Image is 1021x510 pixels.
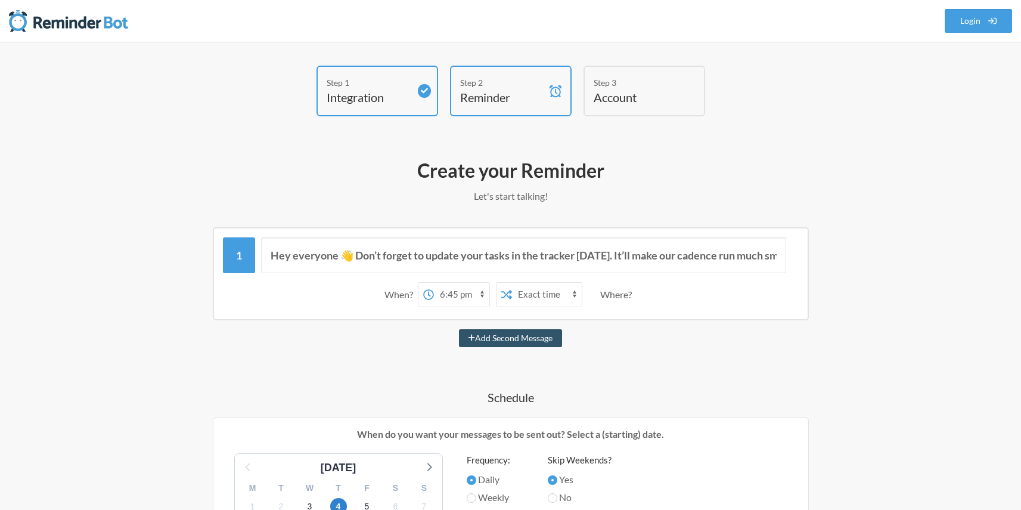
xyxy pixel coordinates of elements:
[327,76,410,89] div: Step 1
[9,9,128,33] img: Reminder Bot
[353,479,381,497] div: F
[548,475,557,485] input: Yes
[381,479,410,497] div: S
[467,453,524,467] label: Frequency:
[467,472,524,487] label: Daily
[296,479,324,497] div: W
[945,9,1013,33] a: Login
[548,453,612,467] label: Skip Weekends?
[467,493,476,503] input: Weekly
[238,479,267,497] div: M
[327,89,410,106] h4: Integration
[165,389,856,406] h4: Schedule
[594,89,677,106] h4: Account
[410,479,439,497] div: S
[460,89,544,106] h4: Reminder
[165,158,856,183] h2: Create your Reminder
[261,237,786,273] input: Message
[467,490,524,505] label: Weekly
[316,460,361,476] div: [DATE]
[548,472,612,487] label: Yes
[267,479,296,497] div: T
[600,282,637,307] div: Where?
[460,76,544,89] div: Step 2
[594,76,677,89] div: Step 3
[459,329,562,347] button: Add Second Message
[165,189,856,203] p: Let's start talking!
[548,490,612,505] label: No
[467,475,476,485] input: Daily
[548,493,557,503] input: No
[384,282,418,307] div: When?
[222,427,799,441] p: When do you want your messages to be sent out? Select a (starting) date.
[324,479,353,497] div: T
